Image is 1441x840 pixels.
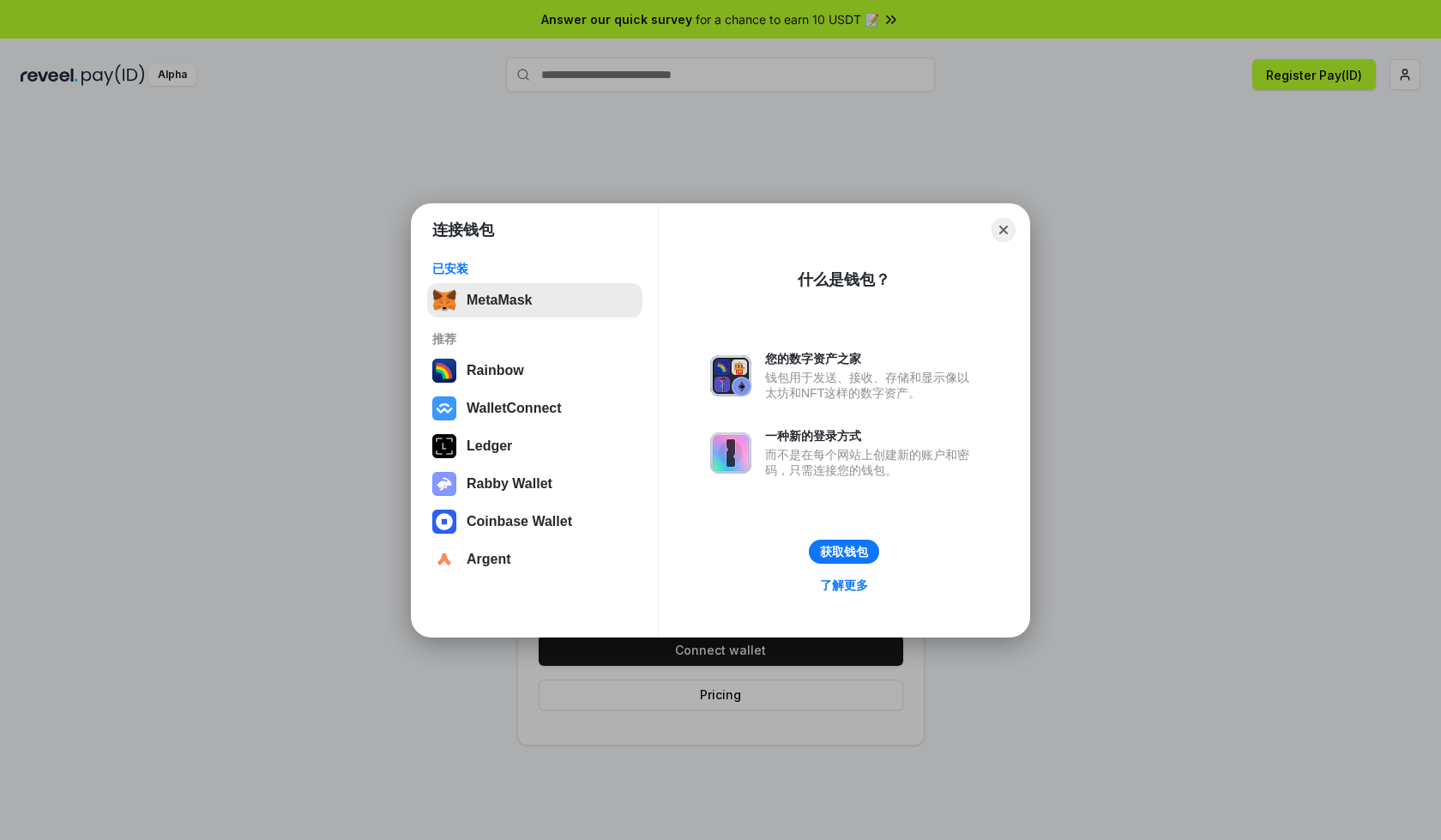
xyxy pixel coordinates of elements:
[467,476,552,492] div: Rabby Wallet
[427,467,642,501] button: Rabby Wallet
[992,218,1016,242] button: Close
[427,542,642,577] button: Argent
[432,261,637,276] div: 已安装
[809,540,879,564] button: 获取钱包
[432,396,456,420] img: svg+xml,%3Csvg%20width%3D%2228%22%20height%3D%2228%22%20viewBox%3D%220%200%2028%2028%22%20fill%3D...
[432,510,456,534] img: svg+xml,%3Csvg%20width%3D%2228%22%20height%3D%2228%22%20viewBox%3D%220%200%2028%2028%22%20fill%3D...
[427,283,642,317] button: MetaMask
[710,432,751,474] img: svg+xml,%3Csvg%20xmlns%3D%22http%3A%2F%2Fwww.w3.org%2F2000%2Fsvg%22%20fill%3D%22none%22%20viewBox...
[427,429,642,463] button: Ledger
[432,331,637,347] div: 推荐
[427,505,642,539] button: Coinbase Wallet
[710,355,751,396] img: svg+xml,%3Csvg%20xmlns%3D%22http%3A%2F%2Fwww.w3.org%2F2000%2Fsvg%22%20fill%3D%22none%22%20viewBox...
[432,220,494,240] h1: 连接钱包
[467,363,524,378] div: Rainbow
[432,288,456,312] img: svg+xml,%3Csvg%20fill%3D%22none%22%20height%3D%2233%22%20viewBox%3D%220%200%2035%2033%22%20width%...
[467,438,512,454] div: Ledger
[765,351,978,366] div: 您的数字资产之家
[820,577,868,593] div: 了解更多
[467,514,572,529] div: Coinbase Wallet
[432,434,456,458] img: svg+xml,%3Csvg%20xmlns%3D%22http%3A%2F%2Fwww.w3.org%2F2000%2Fsvg%22%20width%3D%2228%22%20height%3...
[432,472,456,496] img: svg+xml,%3Csvg%20xmlns%3D%22http%3A%2F%2Fwww.w3.org%2F2000%2Fsvg%22%20fill%3D%22none%22%20viewBox...
[765,370,978,401] div: 钱包用于发送、接收、存储和显示像以太坊和NFT这样的数字资产。
[765,428,978,444] div: 一种新的登录方式
[467,293,532,308] div: MetaMask
[427,354,642,388] button: Rainbow
[765,447,978,478] div: 而不是在每个网站上创建新的账户和密码，只需连接您的钱包。
[467,552,511,567] div: Argent
[427,391,642,426] button: WalletConnect
[432,359,456,383] img: svg+xml,%3Csvg%20width%3D%22120%22%20height%3D%22120%22%20viewBox%3D%220%200%20120%20120%22%20fil...
[810,574,878,596] a: 了解更多
[820,544,868,559] div: 获取钱包
[432,547,456,571] img: svg+xml,%3Csvg%20width%3D%2228%22%20height%3D%2228%22%20viewBox%3D%220%200%2028%2028%22%20fill%3D...
[467,401,562,416] div: WalletConnect
[798,269,890,290] div: 什么是钱包？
